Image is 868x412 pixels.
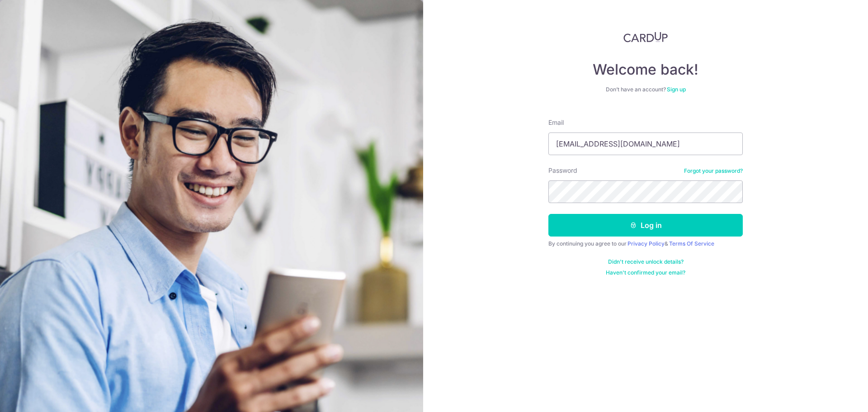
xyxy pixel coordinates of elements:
[548,86,743,93] div: Don’t have an account?
[548,133,743,155] input: Enter your Email
[548,214,743,237] button: Log in
[667,86,686,93] a: Sign up
[606,269,685,276] a: Haven't confirmed your email?
[548,166,577,175] label: Password
[608,258,684,265] a: Didn't receive unlock details?
[623,32,668,43] img: CardUp Logo
[627,240,665,247] a: Privacy Policy
[669,240,714,247] a: Terms Of Service
[684,167,743,175] a: Forgot your password?
[548,240,743,247] div: By continuing you agree to our &
[548,118,564,127] label: Email
[548,61,743,79] h4: Welcome back!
